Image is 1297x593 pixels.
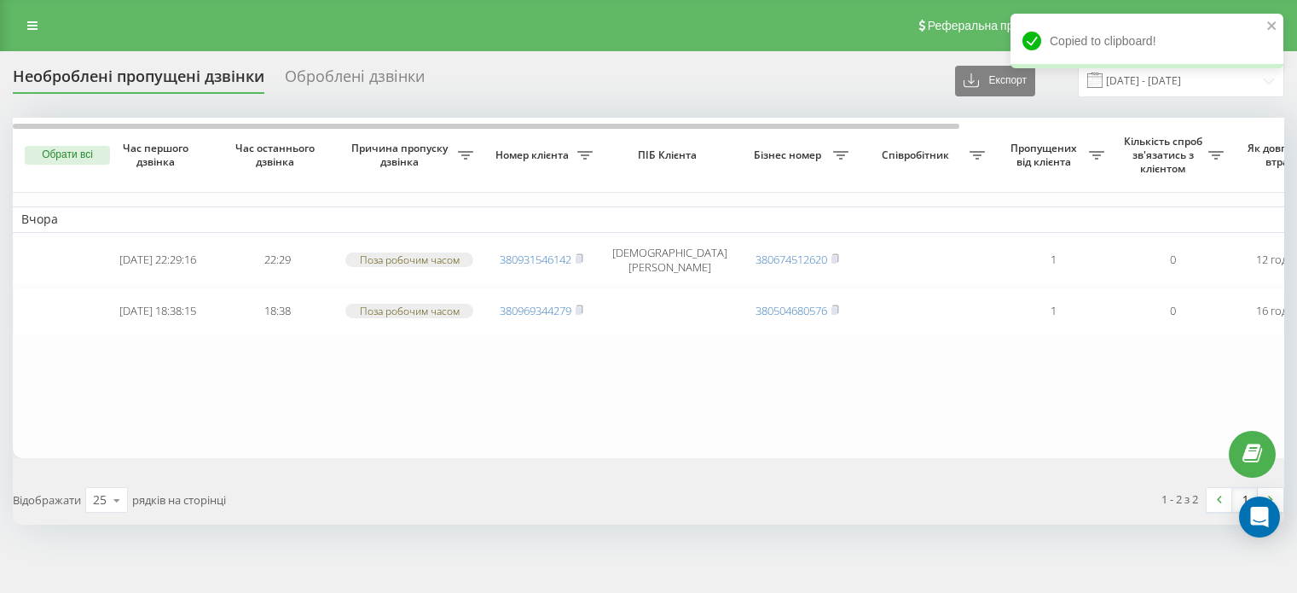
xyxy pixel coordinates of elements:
a: 1 [1232,488,1258,512]
button: Обрати всі [25,146,110,165]
a: 380504680576 [756,303,827,318]
span: Пропущених від клієнта [1002,142,1089,168]
span: Час першого дзвінка [112,142,204,168]
a: 380674512620 [756,252,827,267]
td: 1 [993,288,1113,335]
span: Час останнього дзвінка [231,142,323,168]
div: 1 - 2 з 2 [1161,491,1198,508]
span: Співробітник [866,148,970,162]
td: [DATE] 18:38:15 [98,288,217,335]
a: 380969344279 [500,303,571,318]
span: Кількість спроб зв'язатись з клієнтом [1121,135,1208,175]
td: 18:38 [217,288,337,335]
span: рядків на сторінці [132,492,226,508]
span: Номер клієнта [490,148,577,162]
div: Поза робочим часом [345,253,473,267]
td: [DEMOGRAPHIC_DATA][PERSON_NAME] [601,236,738,284]
td: 22:29 [217,236,337,284]
div: Оброблені дзвінки [285,67,425,94]
div: Поза робочим часом [345,304,473,318]
span: Причина пропуску дзвінка [345,142,458,168]
span: ПІБ Клієнта [616,148,723,162]
div: Copied to clipboard! [1010,14,1283,68]
button: close [1266,19,1278,35]
td: [DATE] 22:29:16 [98,236,217,284]
span: Бізнес номер [746,148,833,162]
td: 0 [1113,236,1232,284]
div: Необроблені пропущені дзвінки [13,67,264,94]
button: Експорт [955,66,1035,96]
span: Реферальна програма [928,19,1053,32]
a: 380931546142 [500,252,571,267]
div: 25 [93,491,107,509]
span: Відображати [13,492,81,508]
td: 0 [1113,288,1232,335]
div: Open Intercom Messenger [1239,497,1280,538]
td: 1 [993,236,1113,284]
